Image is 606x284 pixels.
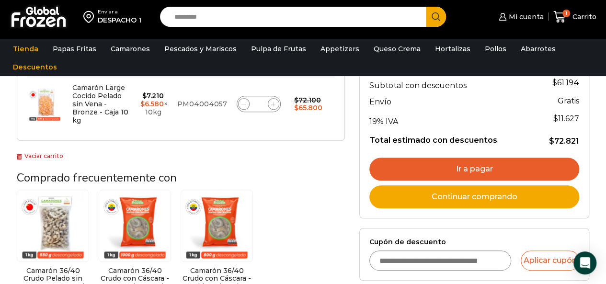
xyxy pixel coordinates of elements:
[252,97,265,111] input: Product quantity
[369,40,425,58] a: Queso Crema
[98,15,141,25] div: DESPACHO 1
[553,114,579,123] span: 11.627
[142,91,164,100] bdi: 7.210
[369,92,508,109] th: Envío
[506,12,544,22] span: Mi cuenta
[8,58,62,76] a: Descuentos
[369,109,508,128] th: 19% IVA
[521,250,579,271] button: Aplicar cupón
[294,96,321,104] bdi: 72.100
[17,152,63,159] a: Vaciar carrito
[98,9,141,15] div: Enviar a
[570,12,596,22] span: Carrito
[549,136,579,146] bdi: 72.821
[134,77,172,131] td: × 10kg
[516,40,560,58] a: Abarrotes
[140,100,145,108] span: $
[294,103,298,112] span: $
[426,7,446,27] button: Search button
[140,100,164,108] bdi: 6.580
[573,251,596,274] div: Open Intercom Messenger
[369,238,579,246] label: Cupón de descuento
[369,73,508,92] th: Subtotal con descuentos
[553,6,596,28] a: 1 Carrito
[552,78,557,87] span: $
[430,40,475,58] a: Hortalizas
[106,40,155,58] a: Camarones
[8,40,43,58] a: Tienda
[83,9,98,25] img: address-field-icon.svg
[160,40,241,58] a: Pescados y Mariscos
[142,91,147,100] span: $
[369,128,508,147] th: Total estimado con descuentos
[553,114,558,123] span: $
[552,78,579,87] bdi: 61.194
[369,158,579,181] a: Ir a pagar
[558,96,579,105] strong: Gratis
[496,7,543,26] a: Mi cuenta
[17,170,177,185] span: Comprado frecuentemente con
[172,77,232,131] td: PM04004057
[480,40,511,58] a: Pollos
[316,40,364,58] a: Appetizers
[369,185,579,208] a: Continuar comprando
[549,136,554,146] span: $
[294,96,298,104] span: $
[48,40,101,58] a: Papas Fritas
[562,10,570,17] span: 1
[294,103,322,112] bdi: 65.800
[246,40,311,58] a: Pulpa de Frutas
[72,83,128,124] a: Camarón Large Cocido Pelado sin Vena - Bronze - Caja 10 kg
